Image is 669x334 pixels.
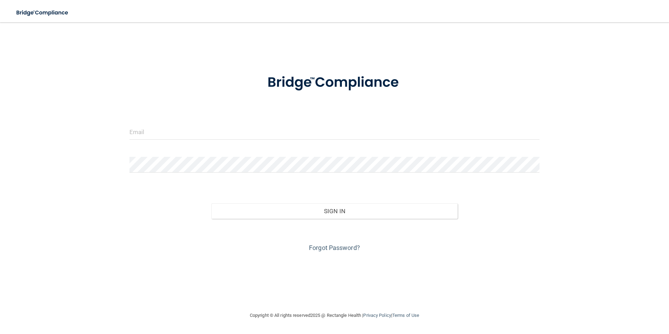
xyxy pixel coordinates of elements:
[207,304,462,327] div: Copyright © All rights reserved 2025 @ Rectangle Health | |
[129,124,540,140] input: Email
[309,244,360,251] a: Forgot Password?
[10,6,75,20] img: bridge_compliance_login_screen.278c3ca4.svg
[392,313,419,318] a: Terms of Use
[211,203,458,219] button: Sign In
[253,64,416,101] img: bridge_compliance_login_screen.278c3ca4.svg
[363,313,391,318] a: Privacy Policy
